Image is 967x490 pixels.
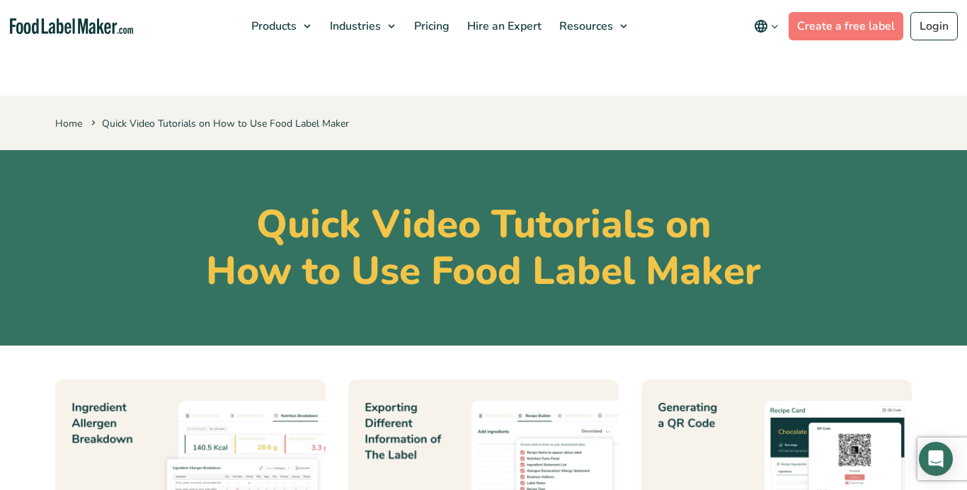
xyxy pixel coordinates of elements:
div: Open Intercom Messenger [919,442,953,476]
span: Hire an Expert [463,18,543,34]
a: Create a free label [789,12,903,40]
span: Quick Video Tutorials on How to Use Food Label Maker [88,117,349,130]
span: Products [247,18,298,34]
span: Pricing [410,18,451,34]
a: Home [55,117,82,130]
h1: Quick Video Tutorials on How to Use Food Label Maker [55,201,912,295]
span: Resources [555,18,614,34]
a: Login [910,12,958,40]
span: Industries [326,18,382,34]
